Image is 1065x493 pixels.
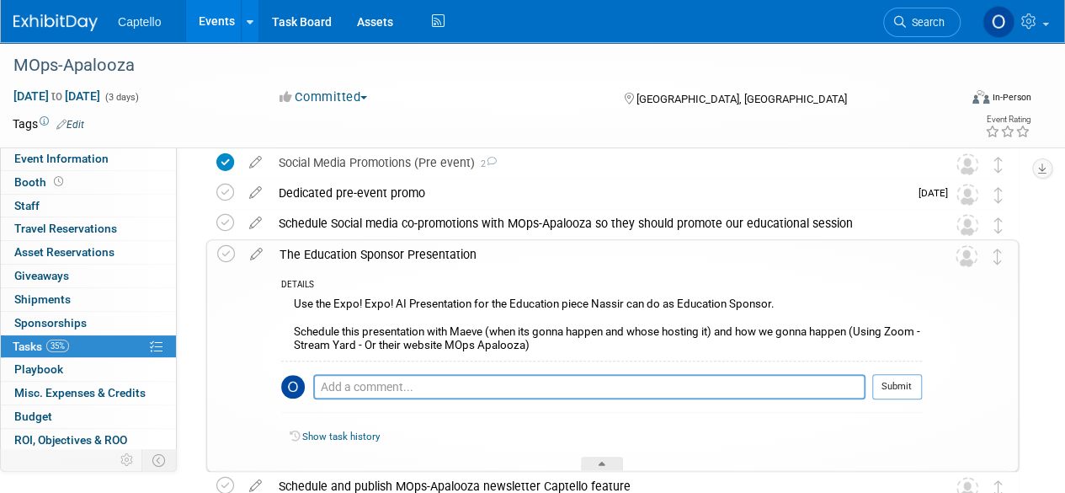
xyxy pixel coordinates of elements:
[1,241,176,264] a: Asset Reservations
[994,217,1003,233] i: Move task
[14,269,69,282] span: Giveaways
[475,158,497,169] span: 2
[994,157,1003,173] i: Move task
[872,374,922,399] button: Submit
[113,449,142,471] td: Personalize Event Tab Strip
[270,179,908,207] div: Dedicated pre-event promo
[8,51,945,81] div: MOps-Apalooza
[14,175,67,189] span: Booth
[14,152,109,165] span: Event Information
[994,187,1003,203] i: Move task
[13,88,101,104] span: [DATE] [DATE]
[242,247,271,262] a: edit
[14,199,40,212] span: Staff
[281,279,922,293] div: DETAILS
[883,8,961,37] a: Search
[906,16,945,29] span: Search
[14,362,63,376] span: Playbook
[13,115,84,132] td: Tags
[636,93,846,105] span: [GEOGRAPHIC_DATA], [GEOGRAPHIC_DATA]
[1,382,176,405] a: Misc. Expenses & Credits
[956,184,978,206] img: Unassigned
[241,185,270,201] a: edit
[241,155,270,170] a: edit
[1,195,176,217] a: Staff
[14,292,71,306] span: Shipments
[14,386,146,399] span: Misc. Expenses & Credits
[1,312,176,335] a: Sponsorships
[1,288,176,311] a: Shipments
[13,14,98,31] img: ExhibitDay
[14,410,52,423] span: Budget
[1,335,176,358] a: Tasks35%
[270,209,923,238] div: Schedule Social media co-promotions with MOps-Apalooza so they should promote our educational ses...
[1,217,176,240] a: Travel Reservations
[49,89,65,103] span: to
[956,245,977,267] img: Unassigned
[992,91,1031,104] div: In-Person
[14,245,114,259] span: Asset Reservations
[142,449,177,471] td: Toggle Event Tabs
[956,214,978,236] img: Unassigned
[14,316,87,330] span: Sponsorships
[919,187,956,199] span: [DATE]
[241,216,270,231] a: edit
[56,119,84,131] a: Edit
[1,265,176,287] a: Giveaways
[1,405,176,428] a: Budget
[985,115,1030,124] div: Event Rating
[1,429,176,452] a: ROI, Objectives & ROO
[1,171,176,194] a: Booth
[956,153,978,175] img: Unassigned
[51,175,67,188] span: Booth not reserved yet
[882,88,1031,113] div: Event Format
[104,92,139,103] span: (3 days)
[1,147,176,170] a: Event Information
[118,15,161,29] span: Captello
[281,293,922,360] div: Use the Expo! Expo! AI Presentation for the Education piece Nassir can do as Education Sponsor. S...
[993,249,1002,265] i: Move task
[14,222,117,235] span: Travel Reservations
[14,433,127,447] span: ROI, Objectives & ROO
[302,431,380,442] a: Show task history
[13,340,69,353] span: Tasks
[270,148,923,177] div: Social Media Promotions (Pre event)
[972,90,989,104] img: Format-Inperson.png
[982,6,1014,38] img: Owen Ellison
[281,375,305,399] img: Owen Ellison
[1,358,176,381] a: Playbook
[46,340,69,352] span: 35%
[274,88,374,106] button: Committed
[271,240,922,269] div: The Education Sponsor Presentation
